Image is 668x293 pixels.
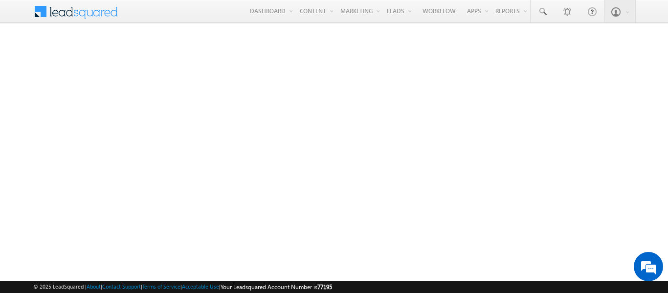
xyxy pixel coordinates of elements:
a: About [87,283,101,290]
a: Acceptable Use [182,283,219,290]
a: Terms of Service [142,283,180,290]
span: 77195 [317,283,332,291]
span: © 2025 LeadSquared | | | | | [33,282,332,292]
a: Contact Support [102,283,141,290]
span: Your Leadsquared Account Number is [221,283,332,291]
